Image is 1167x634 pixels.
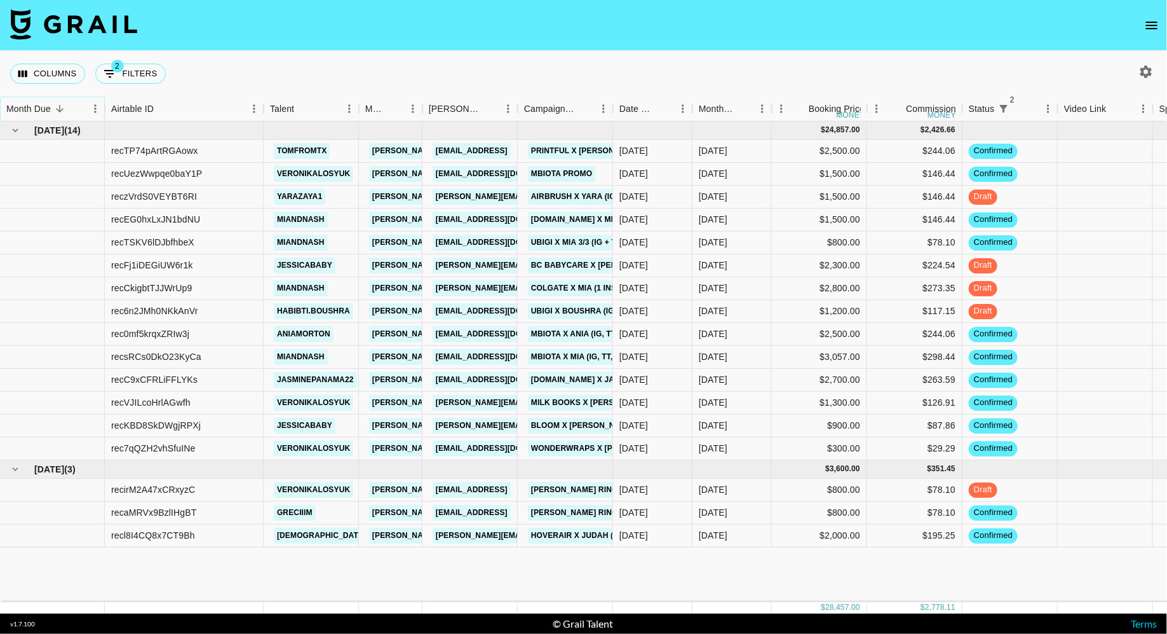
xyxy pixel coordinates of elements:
div: Sep '25 [699,213,727,226]
div: Commission [906,97,956,121]
div: rec7qQZH2vhSfuINe [111,442,196,455]
div: $1,300.00 [772,392,867,415]
div: recl8I4CQ8x7CT9Bh [111,529,195,542]
div: rec6n2JMh0NKkAnVr [111,305,198,317]
div: $29.29 [867,438,962,460]
div: $78.10 [867,479,962,502]
span: confirmed [969,351,1018,363]
div: Sep '25 [699,419,727,432]
span: draft [969,191,997,203]
a: mBIOTA x Mia (IG, TT, 2 Stories) [528,349,661,365]
a: [PERSON_NAME][EMAIL_ADDRESS][DOMAIN_NAME] [369,418,576,434]
div: Sep '25 [699,167,727,180]
a: [EMAIL_ADDRESS][DOMAIN_NAME] [433,212,575,228]
a: [PERSON_NAME][EMAIL_ADDRESS][DOMAIN_NAME] [369,303,576,319]
div: $3,057.00 [772,346,867,369]
a: jessicababy [274,418,335,434]
div: $244.06 [867,140,962,163]
span: confirmed [969,145,1018,157]
a: [PERSON_NAME][EMAIL_ADDRESS][DOMAIN_NAME] [433,528,640,544]
div: $78.10 [867,502,962,525]
a: [EMAIL_ADDRESS] [433,482,511,498]
a: tomfromtx [274,143,330,159]
a: Colgate x Mia (1 Instagram Reel, 4 images, 4 months usage right and 45 days access) [528,280,908,296]
div: 11/08/2025 [619,282,648,294]
div: $2,500.00 [772,323,867,346]
button: Sort [888,100,906,118]
a: [PERSON_NAME][EMAIL_ADDRESS][DOMAIN_NAME] [369,349,576,365]
a: Printful x [PERSON_NAME] [528,143,647,159]
div: 18/08/2025 [619,144,648,157]
div: recTP74pArtRGAowx [111,144,198,157]
div: Talent [270,97,294,121]
div: $244.06 [867,323,962,346]
span: 2 [111,60,124,72]
span: [DATE] [34,463,64,476]
div: 18/08/2025 [619,419,648,432]
a: Terms [1131,617,1157,630]
a: [PERSON_NAME][EMAIL_ADDRESS][DOMAIN_NAME] [369,326,576,342]
div: 18/08/2025 [619,213,648,226]
div: 15/05/2025 [619,506,648,519]
div: recirM2A47xCRxyzC [111,483,195,496]
div: $2,700.00 [772,369,867,392]
div: $195.25 [867,525,962,548]
span: draft [969,282,997,294]
a: Mbiota Promo [528,166,595,182]
div: Sep '25 [699,396,727,409]
div: $1,200.00 [772,300,867,323]
div: Month Due [6,97,51,121]
button: Sort [154,100,172,118]
span: confirmed [969,328,1018,340]
button: Menu [1134,99,1153,118]
div: recVJILcoHrlAGwfh [111,396,191,409]
div: $298.44 [867,346,962,369]
a: [EMAIL_ADDRESS][DOMAIN_NAME] [433,235,575,251]
div: rec0mf5krqxZRIw3j [111,327,189,340]
div: Sep '25 [699,282,727,294]
div: 16/06/2025 [619,483,648,496]
span: 2 [1006,93,1019,106]
a: [PERSON_NAME] Ring x [PERSON_NAME] (1IG) [528,482,716,498]
a: miandnash [274,349,328,365]
button: Menu [340,99,359,118]
a: [PERSON_NAME][EMAIL_ADDRESS][DOMAIN_NAME] [433,418,640,434]
a: [PERSON_NAME][EMAIL_ADDRESS][PERSON_NAME][DOMAIN_NAME] [433,258,705,273]
button: Menu [1039,99,1058,118]
button: open drawer [1139,13,1164,38]
div: $273.35 [867,277,962,300]
span: confirmed [969,168,1018,180]
div: $2,000.00 [772,525,867,548]
div: © Grail Talent [553,617,613,630]
div: $ [821,602,825,613]
a: WonderWraps x [PERSON_NAME] (TT, IG) [528,441,702,457]
a: miandnash [274,235,328,251]
a: [DOMAIN_NAME] x Jasmine [528,372,642,388]
div: $800.00 [772,231,867,254]
a: [PERSON_NAME][EMAIL_ADDRESS][DOMAIN_NAME] [369,395,576,411]
div: 2,778.11 [925,602,955,613]
div: Airtable ID [105,97,264,121]
button: Show filters [995,100,1013,118]
div: $ [921,125,925,135]
img: Grail Talent [10,9,137,39]
a: [PERSON_NAME][EMAIL_ADDRESS][DOMAIN_NAME] [369,441,576,457]
a: [DOMAIN_NAME] x Mia (1 IG Reel) [528,212,667,228]
div: $2,500.00 [772,140,867,163]
a: veronikalosyuk [274,482,353,498]
div: Status [962,97,1058,121]
div: 18/08/2025 [619,373,648,386]
div: 11/07/2025 [619,396,648,409]
button: Menu [245,99,264,118]
div: 18/08/2025 [619,327,648,340]
a: Milk Books x [PERSON_NAME] (1 Reel + Story) [528,395,729,411]
a: [PERSON_NAME][EMAIL_ADDRESS][DOMAIN_NAME] [369,372,576,388]
a: [PERSON_NAME][EMAIL_ADDRESS][DOMAIN_NAME] [369,143,576,159]
a: AirBrush x Yara (IG) [528,189,621,205]
div: $146.44 [867,163,962,186]
a: miandnash [274,212,328,228]
div: $224.54 [867,254,962,277]
div: Campaign (Type) [518,97,613,121]
div: Status [969,97,995,121]
button: Menu [673,99,692,118]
